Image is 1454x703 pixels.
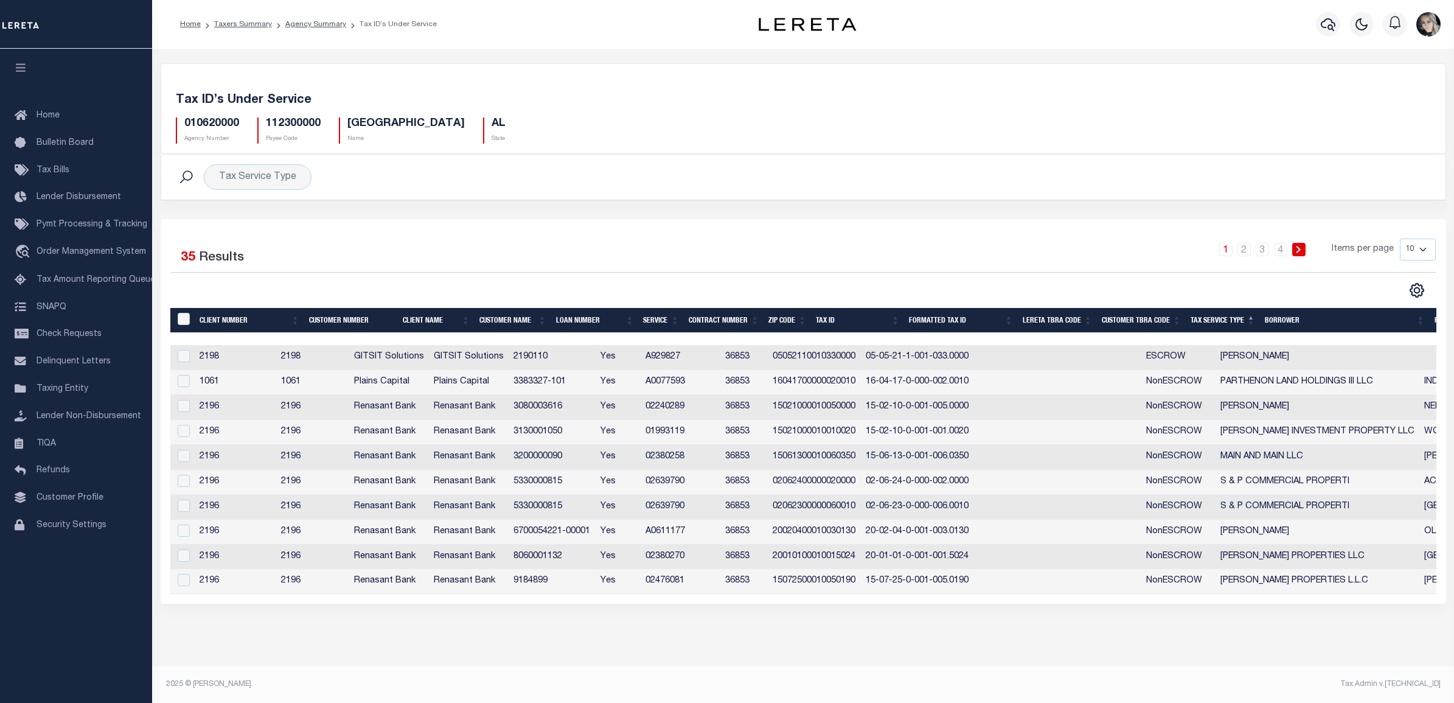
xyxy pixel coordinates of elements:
td: 02639790 [641,470,720,495]
td: 2198 [276,345,350,370]
td: Renasant Bank [349,470,429,495]
span: Tax Bills [37,166,69,175]
td: Renasant Bank [349,420,429,445]
td: 15021000010050000 [768,395,861,420]
td: 2196 [195,495,276,520]
th: Zip Code: activate to sort column ascending [764,308,811,333]
td: Renasant Bank [349,445,429,470]
td: Yes [596,420,641,445]
td: Renasant Bank [429,420,509,445]
td: 8060001132 [509,545,596,570]
td: Renasant Bank [429,569,509,594]
td: 36853 [720,395,768,420]
td: 1061 [195,370,276,395]
td: NonESCROW [1141,569,1216,594]
th: Tax Service Type: activate to sort column descending [1186,308,1260,333]
td: Yes [596,345,641,370]
td: 02240289 [641,395,720,420]
span: Lender Disbursement [37,193,121,201]
td: 15-02-10-0-001-005.0000 [861,395,974,420]
td: 2196 [195,470,276,495]
td: [PERSON_NAME] [1216,345,1419,370]
td: A0077593 [641,370,720,395]
td: 3080003616 [509,395,596,420]
td: 3130001050 [509,420,596,445]
td: Renasant Bank [349,395,429,420]
i: travel_explore [15,245,34,261]
th: Loan Number: activate to sort column ascending [551,308,639,333]
td: 3383327-101 [509,370,596,395]
td: 02-06-24-0-000-002.0000 [861,470,974,495]
th: LERETA TBRA Code: activate to sort column ascending [1018,308,1097,333]
td: NonESCROW [1141,395,1216,420]
td: GITSIT Solutions [349,345,429,370]
td: S & P COMMERCIAL PROPERTI [1216,495,1419,520]
td: 36853 [720,545,768,570]
td: 1061 [276,370,350,395]
p: Payee Code [266,135,321,144]
td: [PERSON_NAME] PROPERTIES LLC [1216,545,1419,570]
td: 20010100010015024 [768,545,861,570]
td: 36853 [720,370,768,395]
td: Renasant Bank [349,520,429,545]
td: 2196 [276,545,350,570]
h5: Tax ID’s Under Service [176,93,1431,108]
td: GITSIT Solutions [429,345,509,370]
td: 2196 [276,420,350,445]
td: 15-07-25-0-001-005.0190 [861,569,974,594]
td: NonESCROW [1141,420,1216,445]
td: ESCROW [1141,345,1216,370]
td: 02062400000020000 [768,470,861,495]
td: 15072500010050190 [768,569,861,594]
a: 2 [1237,243,1251,256]
th: Formatted Tax ID: activate to sort column ascending [904,308,1017,333]
td: Renasant Bank [429,520,509,545]
td: 15021000010010020 [768,420,861,445]
td: 2196 [276,445,350,470]
td: 2196 [195,395,276,420]
td: 2196 [276,495,350,520]
span: Taxing Entity [37,385,88,393]
th: Client Name: activate to sort column ascending [398,308,475,333]
h5: 112300000 [266,117,321,131]
td: 2198 [195,345,276,370]
td: 36853 [720,470,768,495]
td: Yes [596,445,641,470]
td: 2196 [195,445,276,470]
td: Renasant Bank [429,395,509,420]
td: 05052110010330000 [768,345,861,370]
h5: [GEOGRAPHIC_DATA] [347,117,465,131]
span: Refunds [37,466,70,475]
span: Tax Amount Reporting Queue [37,276,155,284]
td: NonESCROW [1141,445,1216,470]
td: [PERSON_NAME] [1216,395,1419,420]
td: Renasant Bank [429,495,509,520]
td: 36853 [720,520,768,545]
td: PARTHENON LAND HOLDINGS III LLC [1216,370,1419,395]
td: Renasant Bank [429,545,509,570]
td: 2196 [276,395,350,420]
a: 4 [1274,243,1287,256]
td: 02-06-23-0-000-006.0010 [861,495,974,520]
th: &nbsp; [170,308,195,333]
span: Check Requests [37,330,102,338]
td: Renasant Bank [349,569,429,594]
a: 3 [1256,243,1269,256]
td: Renasant Bank [429,445,509,470]
td: MAIN AND MAIN LLC [1216,445,1419,470]
td: Yes [596,395,641,420]
p: Name [347,135,465,144]
td: 2196 [195,569,276,594]
td: 05-05-21-1-001-033.0000 [861,345,974,370]
td: 16-04-17-0-000-002.0010 [861,370,974,395]
td: Yes [596,569,641,594]
td: [PERSON_NAME] INVESTMENT PROPERTY LLC [1216,420,1419,445]
td: 16041700000020010 [768,370,861,395]
h5: 010620000 [184,117,239,131]
td: Yes [596,470,641,495]
th: Service: activate to sort column ascending [638,308,684,333]
td: 5330000815 [509,470,596,495]
td: Plains Capital [349,370,429,395]
td: 02380270 [641,545,720,570]
td: 01993119 [641,420,720,445]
